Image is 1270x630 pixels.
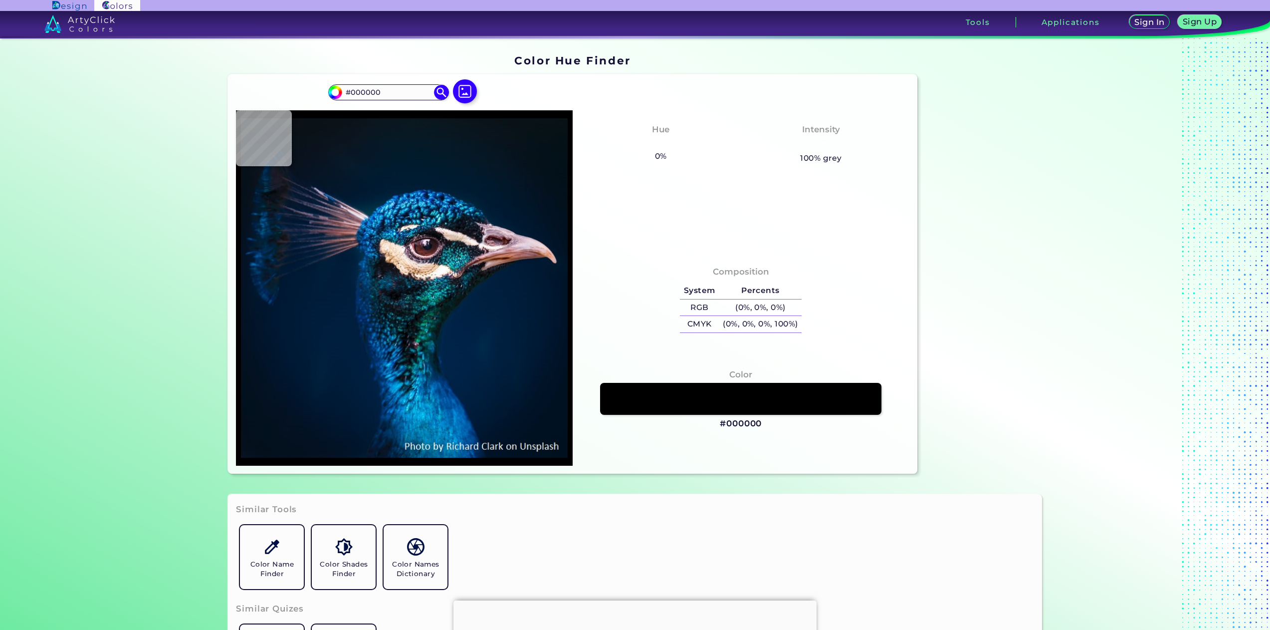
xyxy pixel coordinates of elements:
[388,560,443,579] h5: Color Names Dictionary
[1042,18,1100,26] h3: Applications
[434,85,449,100] img: icon search
[802,122,840,137] h4: Intensity
[244,560,300,579] h5: Color Name Finder
[453,79,477,103] img: icon picture
[652,122,669,137] h4: Hue
[1131,16,1168,28] a: Sign In
[719,283,802,299] h5: Percents
[263,538,281,556] img: icon_color_name_finder.svg
[44,15,115,33] img: logo_artyclick_colors_white.svg
[342,85,435,99] input: type color..
[966,18,990,26] h3: Tools
[316,560,372,579] h5: Color Shades Finder
[680,316,719,332] h5: CMYK
[1184,18,1215,25] h5: Sign Up
[804,138,838,150] h3: None
[241,115,568,461] img: img_pavlin.jpg
[719,300,802,316] h5: (0%, 0%, 0%)
[236,504,297,516] h3: Similar Tools
[335,538,353,556] img: icon_color_shades.svg
[407,538,424,556] img: icon_color_names_dictionary.svg
[680,300,719,316] h5: RGB
[729,367,752,382] h4: Color
[380,521,451,593] a: Color Names Dictionary
[713,265,769,279] h4: Composition
[52,1,86,10] img: ArtyClick Design logo
[514,53,631,68] h1: Color Hue Finder
[651,150,670,163] h5: 0%
[680,283,719,299] h5: System
[308,521,380,593] a: Color Shades Finder
[236,521,308,593] a: Color Name Finder
[719,316,802,332] h5: (0%, 0%, 0%, 100%)
[921,51,1046,478] iframe: Advertisement
[236,603,304,615] h3: Similar Quizes
[800,152,842,165] h5: 100% grey
[1136,18,1163,26] h5: Sign In
[644,138,677,150] h3: None
[720,418,762,430] h3: #000000
[1180,16,1219,28] a: Sign Up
